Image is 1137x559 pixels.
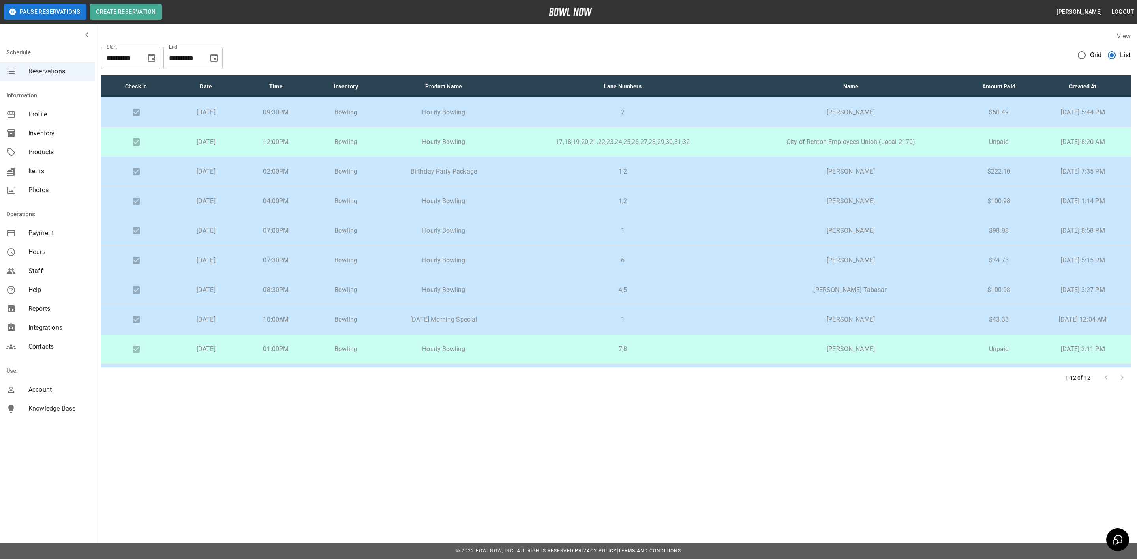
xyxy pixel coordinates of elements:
th: Amount Paid [963,75,1035,98]
p: [PERSON_NAME] [745,344,957,354]
button: Choose date, selected date is Sep 19, 2025 [144,50,159,66]
p: Bowling [317,226,374,236]
button: Choose date, selected date is Oct 22, 2025 [206,50,222,66]
p: 12:00PM [247,137,304,147]
span: List [1120,50,1131,60]
p: [DATE] [177,285,235,295]
p: [DATE] 5:15 PM [1041,256,1125,265]
p: Hourly Bowling [387,285,500,295]
span: Account [28,385,88,394]
p: City of Renton Employees Union (Local 2170) [745,137,957,147]
p: 07:00PM [247,226,304,236]
p: [PERSON_NAME] [745,315,957,324]
p: [DATE] 7:35 PM [1041,167,1125,176]
p: Bowling [317,285,374,295]
p: Hourly Bowling [387,137,500,147]
p: [DATE] [177,344,235,354]
th: Created At [1035,75,1131,98]
p: Hourly Bowling [387,108,500,117]
p: [DATE] [177,315,235,324]
th: Lane Numbers [507,75,739,98]
p: [DATE] [177,226,235,236]
p: [DATE] 2:11 PM [1041,344,1125,354]
span: Payment [28,228,88,238]
p: Bowling [317,196,374,206]
span: © 2022 BowlNow, Inc. All Rights Reserved. [456,548,575,553]
p: [DATE] 5:44 PM [1041,108,1125,117]
span: Hours [28,247,88,257]
span: Reports [28,304,88,314]
p: Birthday Party Package [387,167,500,176]
p: 1-12 of 12 [1065,374,1091,381]
p: 1 [513,226,733,236]
p: Bowling [317,344,374,354]
span: Items [28,166,88,176]
p: Bowling [317,137,374,147]
p: Unpaid [969,137,1029,147]
p: 1,2 [513,196,733,206]
p: $98.98 [969,226,1029,236]
p: [DATE] Morning Special [387,315,500,324]
button: Create Reservation [90,4,162,20]
span: Profile [28,110,88,119]
p: Hourly Bowling [387,196,500,206]
a: Terms and Conditions [618,548,681,553]
button: [PERSON_NAME] [1053,5,1105,19]
th: Inventory [311,75,381,98]
span: Photos [28,185,88,195]
img: logo [549,8,592,16]
p: 2 [513,108,733,117]
p: $43.33 [969,315,1029,324]
th: Name [739,75,963,98]
p: [PERSON_NAME] [745,167,957,176]
button: Logout [1109,5,1137,19]
p: 08:30PM [247,285,304,295]
p: 02:00PM [247,167,304,176]
p: [DATE] 1:14 PM [1041,196,1125,206]
p: Hourly Bowling [387,256,500,265]
span: Help [28,285,88,295]
p: Bowling [317,108,374,117]
p: Hourly Bowling [387,226,500,236]
p: [DATE] 3:27 PM [1041,285,1125,295]
p: 7,8 [513,344,733,354]
p: 01:00PM [247,344,304,354]
p: [DATE] 8:58 PM [1041,226,1125,236]
p: [PERSON_NAME] Tabasan [745,285,957,295]
p: 1,2 [513,167,733,176]
p: $74.73 [969,256,1029,265]
span: Staff [28,266,88,276]
span: Knowledge Base [28,404,88,413]
p: 6 [513,256,733,265]
span: Integrations [28,323,88,333]
span: Contacts [28,342,88,351]
p: [DATE] [177,108,235,117]
span: Reservations [28,67,88,76]
p: 17,18,19,20,21,22,23,24,25,26,27,28,29,30,31,32 [513,137,733,147]
p: 4,5 [513,285,733,295]
p: $100.98 [969,285,1029,295]
p: $222.10 [969,167,1029,176]
p: [DATE] [177,256,235,265]
p: 09:30PM [247,108,304,117]
p: 04:00PM [247,196,304,206]
p: [DATE] 12:04 AM [1041,315,1125,324]
p: 10:00AM [247,315,304,324]
th: Date [171,75,241,98]
p: 1 [513,315,733,324]
span: Products [28,148,88,157]
p: Hourly Bowling [387,344,500,354]
p: [DATE] [177,167,235,176]
p: [DATE] [177,137,235,147]
p: Bowling [317,167,374,176]
p: $50.49 [969,108,1029,117]
th: Time [241,75,311,98]
th: Product Name [381,75,507,98]
p: $100.98 [969,196,1029,206]
p: [DATE] [177,196,235,206]
span: Grid [1090,50,1102,60]
p: Bowling [317,315,374,324]
p: [PERSON_NAME] [745,108,957,117]
p: [PERSON_NAME] [745,226,957,236]
p: Unpaid [969,344,1029,354]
